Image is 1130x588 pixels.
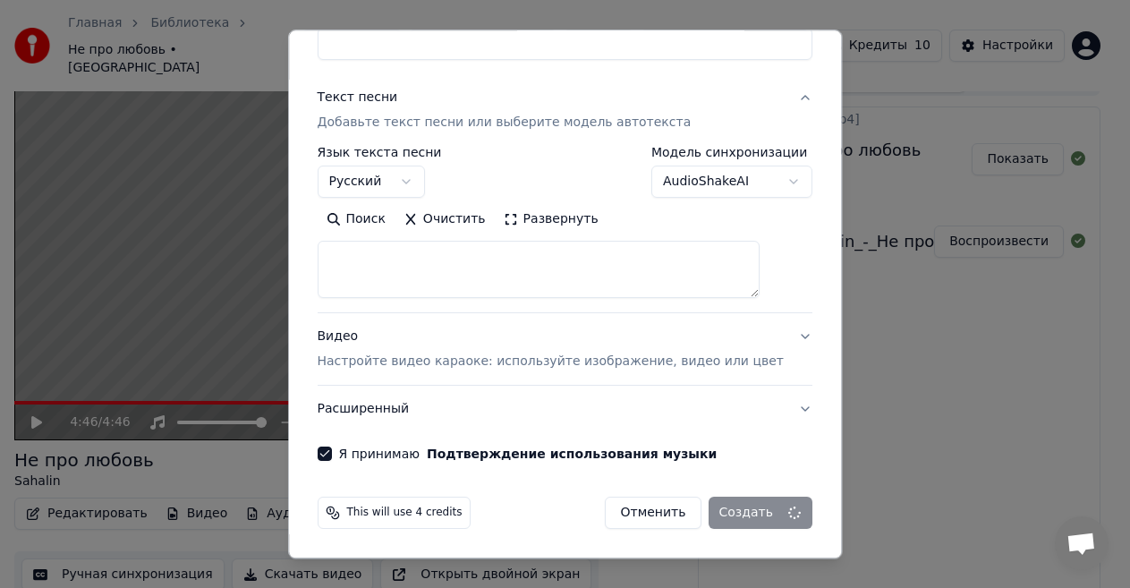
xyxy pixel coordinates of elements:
button: ВидеоНастройте видео караоке: используйте изображение, видео или цвет [318,314,812,386]
button: Развернуть [495,206,607,234]
button: Текст песниДобавьте текст песни или выберите модель автотекста [318,75,812,147]
button: Расширенный [318,387,812,433]
button: Я принимаю [427,448,717,461]
button: Очистить [395,206,495,234]
div: Текст песниДобавьте текст песни или выберите модель автотекста [318,147,812,313]
label: Модель синхронизации [651,147,812,159]
button: Отменить [606,498,701,530]
button: Поиск [318,206,395,234]
span: This will use 4 credits [347,507,463,521]
div: Текст песни [318,89,398,107]
p: Добавьте текст песни или выберите модель автотекста [318,115,692,132]
p: Настройте видео караоке: используйте изображение, видео или цвет [318,354,784,371]
label: Я принимаю [339,448,718,461]
div: Видео [318,328,784,371]
label: Язык текста песни [318,147,442,159]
